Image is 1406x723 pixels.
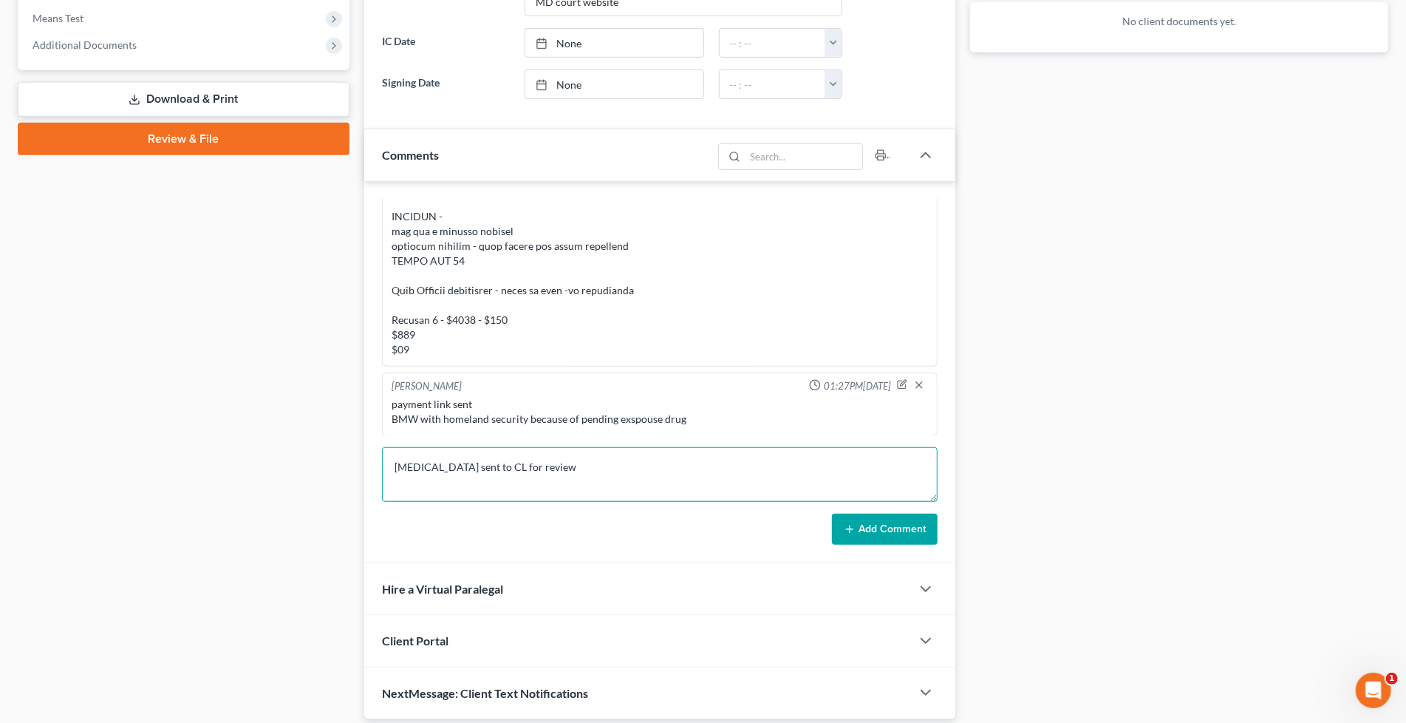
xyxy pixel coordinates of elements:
[720,70,826,98] input: -- : --
[1356,673,1391,708] iframe: Intercom live chat
[832,514,938,545] button: Add Comment
[18,82,349,117] a: Download & Print
[18,123,349,155] a: Review & File
[525,29,703,57] a: None
[375,69,517,99] label: Signing Date
[33,12,83,24] span: Means Test
[392,379,462,394] div: [PERSON_NAME]
[982,14,1376,29] p: No client documents yet.
[33,38,137,51] span: Additional Documents
[375,28,517,58] label: IC Date
[1386,673,1398,685] span: 1
[720,29,826,57] input: -- : --
[382,686,588,700] span: NextMessage: Client Text Notifications
[745,144,863,169] input: Search...
[824,379,891,393] span: 01:27PM[DATE]
[382,634,448,648] span: Client Portal
[382,582,503,596] span: Hire a Virtual Paralegal
[392,397,928,427] div: payment link sent BMW with homeland security because of pending exspouse drug
[382,148,439,162] span: Comments
[525,70,703,98] a: None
